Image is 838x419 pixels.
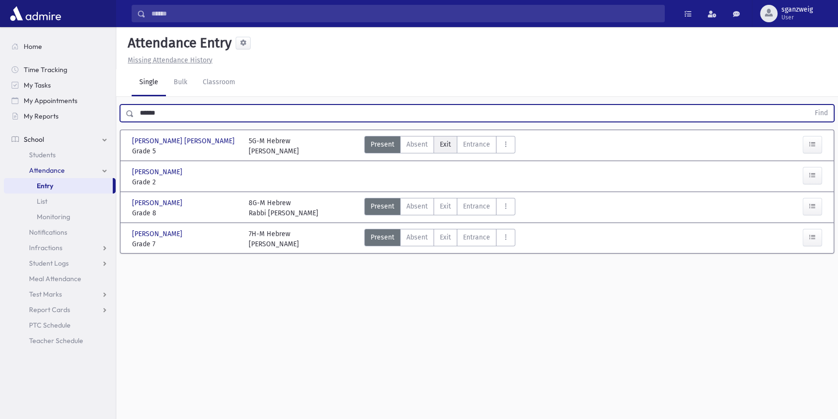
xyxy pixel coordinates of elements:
span: [PERSON_NAME] [132,167,184,177]
span: Report Cards [29,305,70,314]
span: sganzweig [781,6,813,14]
span: Absent [406,139,428,150]
span: My Reports [24,112,59,120]
a: Time Tracking [4,62,116,77]
span: Present [371,201,394,211]
span: Meal Attendance [29,274,81,283]
a: Test Marks [4,286,116,302]
span: Students [29,150,56,159]
a: Bulk [166,69,195,96]
span: Present [371,139,394,150]
a: List [4,194,116,209]
div: 7H-M Hebrew [PERSON_NAME] [249,229,299,249]
span: Entrance [463,232,490,242]
span: [PERSON_NAME] [PERSON_NAME] [132,136,237,146]
span: Grade 5 [132,146,239,156]
span: Test Marks [29,290,62,299]
span: Time Tracking [24,65,67,74]
span: Attendance [29,166,65,175]
span: Entrance [463,201,490,211]
a: Home [4,39,116,54]
span: Grade 7 [132,239,239,249]
span: User [781,14,813,21]
u: Missing Attendance History [128,56,212,64]
span: Infractions [29,243,62,252]
span: Entrance [463,139,490,150]
a: Infractions [4,240,116,255]
span: Student Logs [29,259,69,268]
span: Monitoring [37,212,70,221]
span: PTC Schedule [29,321,71,329]
h5: Attendance Entry [124,35,232,51]
span: [PERSON_NAME] [132,198,184,208]
span: Notifications [29,228,67,237]
img: AdmirePro [8,4,63,23]
a: Teacher Schedule [4,333,116,348]
a: PTC Schedule [4,317,116,333]
span: School [24,135,44,144]
span: Grade 2 [132,177,239,187]
div: AttTypes [364,136,515,156]
a: Notifications [4,224,116,240]
a: Monitoring [4,209,116,224]
a: Attendance [4,163,116,178]
div: 8G-M Hebrew Rabbi [PERSON_NAME] [249,198,318,218]
a: Classroom [195,69,243,96]
button: Find [809,105,834,121]
div: 5G-M Hebrew [PERSON_NAME] [249,136,299,156]
span: Absent [406,201,428,211]
a: Student Logs [4,255,116,271]
span: Entry [37,181,53,190]
input: Search [146,5,664,22]
span: Home [24,42,42,51]
span: [PERSON_NAME] [132,229,184,239]
span: My Tasks [24,81,51,90]
a: My Reports [4,108,116,124]
a: Meal Attendance [4,271,116,286]
a: My Appointments [4,93,116,108]
span: List [37,197,47,206]
span: Teacher Schedule [29,336,83,345]
span: My Appointments [24,96,77,105]
div: AttTypes [364,229,515,249]
span: Present [371,232,394,242]
span: Grade 8 [132,208,239,218]
div: AttTypes [364,198,515,218]
a: School [4,132,116,147]
a: Entry [4,178,113,194]
span: Exit [440,139,451,150]
a: Missing Attendance History [124,56,212,64]
a: My Tasks [4,77,116,93]
span: Exit [440,232,451,242]
a: Single [132,69,166,96]
a: Report Cards [4,302,116,317]
span: Exit [440,201,451,211]
a: Students [4,147,116,163]
span: Absent [406,232,428,242]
